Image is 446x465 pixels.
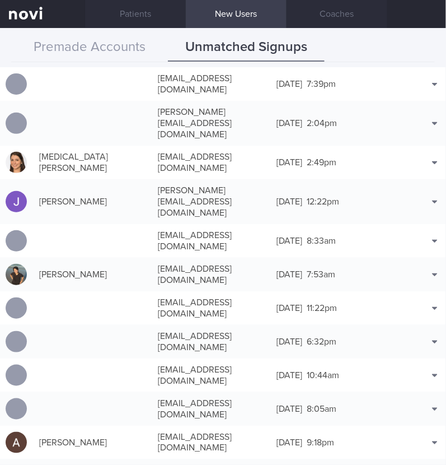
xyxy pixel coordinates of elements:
span: [DATE] [277,337,303,346]
span: 8:33am [307,236,336,245]
span: 12:22pm [307,197,340,206]
span: [DATE] [277,371,303,380]
div: [EMAIL_ADDRESS][DOMAIN_NAME] [152,224,271,258]
span: 11:22pm [307,304,337,313]
span: 2:49pm [307,158,337,167]
div: [EMAIL_ADDRESS][DOMAIN_NAME] [152,67,271,101]
span: 6:32pm [307,337,337,346]
span: [DATE] [277,197,303,206]
span: 7:39pm [307,80,336,89]
span: [DATE] [277,236,303,245]
span: 7:53am [307,270,336,279]
span: [DATE] [277,270,303,279]
div: [PERSON_NAME][EMAIL_ADDRESS][DOMAIN_NAME] [152,101,271,146]
div: [PERSON_NAME][EMAIL_ADDRESS][DOMAIN_NAME] [152,179,271,224]
div: [PERSON_NAME] [34,263,152,286]
span: [DATE] [277,404,303,413]
div: [EMAIL_ADDRESS][DOMAIN_NAME] [152,426,271,459]
button: Premade Accounts [11,34,168,62]
div: [PERSON_NAME] [34,190,152,213]
span: 10:44am [307,371,340,380]
span: 8:05am [307,404,337,413]
span: [DATE] [277,80,303,89]
button: Unmatched Signups [168,34,325,62]
div: [MEDICAL_DATA][PERSON_NAME] [34,146,152,179]
span: [DATE] [277,158,303,167]
div: [PERSON_NAME] [34,431,152,454]
div: [EMAIL_ADDRESS][DOMAIN_NAME] [152,291,271,325]
span: [DATE] [277,304,303,313]
span: 2:04pm [307,119,337,128]
span: [DATE] [277,438,303,447]
div: [EMAIL_ADDRESS][DOMAIN_NAME] [152,258,271,291]
div: [EMAIL_ADDRESS][DOMAIN_NAME] [152,392,271,426]
div: [EMAIL_ADDRESS][DOMAIN_NAME] [152,325,271,359]
div: [EMAIL_ADDRESS][DOMAIN_NAME] [152,359,271,392]
span: [DATE] [277,119,303,128]
span: 9:18pm [307,438,335,447]
div: [EMAIL_ADDRESS][DOMAIN_NAME] [152,146,271,179]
